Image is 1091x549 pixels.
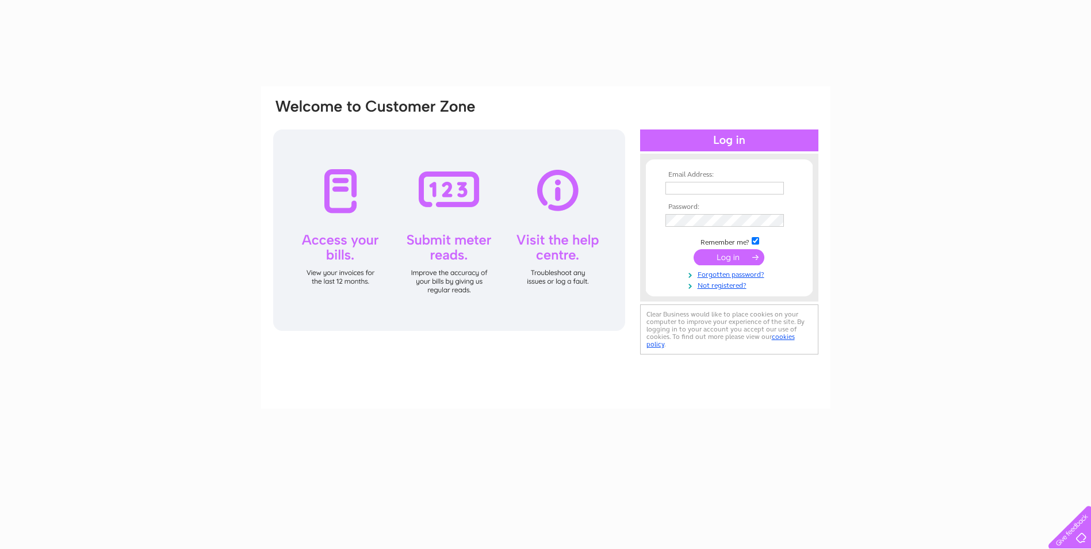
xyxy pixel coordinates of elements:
[640,304,818,354] div: Clear Business would like to place cookies on your computer to improve your experience of the sit...
[694,249,764,265] input: Submit
[665,268,796,279] a: Forgotten password?
[663,171,796,179] th: Email Address:
[646,333,795,348] a: cookies policy
[665,279,796,290] a: Not registered?
[663,203,796,211] th: Password:
[663,235,796,247] td: Remember me?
